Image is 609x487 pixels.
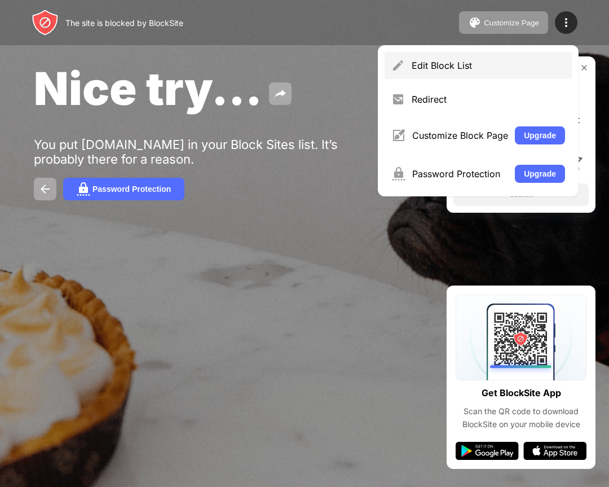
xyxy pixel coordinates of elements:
[456,442,519,460] img: google-play.svg
[391,59,405,72] img: menu-pencil.svg
[65,18,183,28] div: The site is blocked by BlockSite
[515,165,565,183] button: Upgrade
[482,385,561,401] div: Get BlockSite App
[412,130,508,141] div: Customize Block Page
[515,126,565,144] button: Upgrade
[38,182,52,196] img: back.svg
[77,182,90,196] img: password.svg
[391,93,405,106] img: menu-redirect.svg
[391,167,405,181] img: menu-password.svg
[484,19,539,27] div: Customize Page
[32,9,59,36] img: header-logo.svg
[468,16,482,29] img: pallet.svg
[412,60,565,71] div: Edit Block List
[273,87,287,100] img: share.svg
[456,295,586,380] img: qrcode.svg
[92,185,171,194] div: Password Protection
[559,16,573,29] img: menu-icon.svg
[456,405,586,431] div: Scan the QR code to download BlockSite on your mobile device
[412,94,565,105] div: Redirect
[412,168,508,179] div: Password Protection
[63,178,184,200] button: Password Protection
[580,63,589,72] img: rate-us-close.svg
[459,11,548,34] button: Customize Page
[523,442,586,460] img: app-store.svg
[34,137,382,166] div: You put [DOMAIN_NAME] in your Block Sites list. It’s probably there for a reason.
[34,61,262,116] span: Nice try...
[391,129,405,142] img: menu-customize.svg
